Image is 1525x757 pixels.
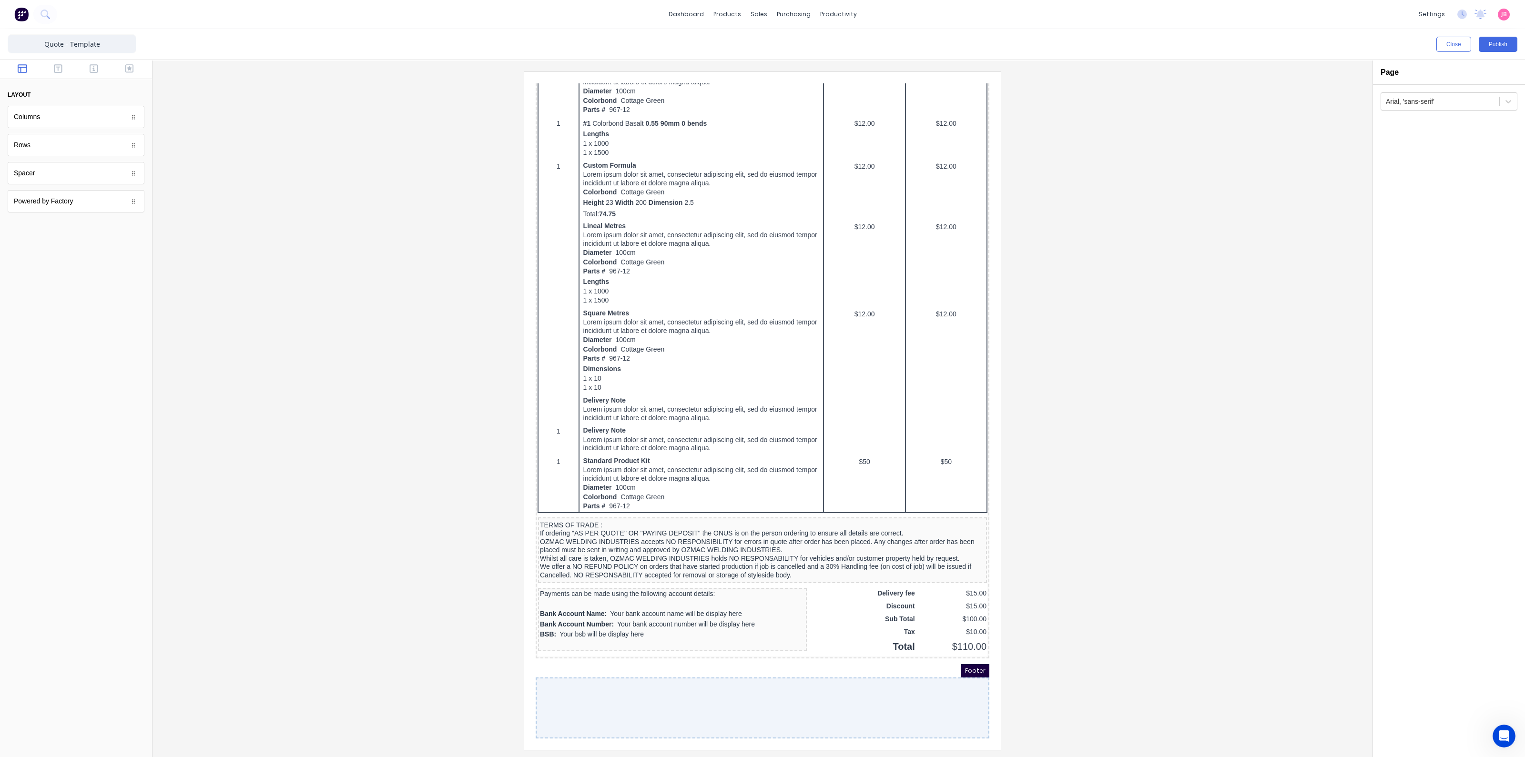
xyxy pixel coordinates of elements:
iframe: Intercom live chat [1493,725,1515,747]
div: settings [1414,7,1450,21]
h2: Page [1381,68,1399,77]
input: Enter template name here [8,34,136,53]
div: Bank Account Number:Your bank account number will be display here [4,536,269,546]
div: productivity [815,7,862,21]
div: Powered by Factory [8,190,144,212]
div: Bank Account Name:Your bank account name will be display here [4,525,269,536]
div: Spacer [14,168,35,178]
img: Factory [14,7,29,21]
button: Close [1436,37,1471,52]
button: layout [8,87,144,103]
div: Payments can be made using the following account details: [4,506,269,514]
div: TERMS OF TRADE :If ordering "AS PER QUOTE" OR "PAYING DEPOSIT" the ONUS is on the person ordering... [4,438,449,496]
div: Powered by Factory [14,196,73,206]
div: products [709,7,746,21]
button: Publish [1479,37,1517,52]
div: Rows [8,134,144,156]
div: Spacer [8,162,144,184]
div: sales [746,7,772,21]
div: Columns [8,106,144,128]
span: Footer [426,581,454,594]
span: JB [1501,10,1507,19]
div: layout [8,91,30,99]
div: Rows [14,140,30,150]
div: Columns [14,112,40,122]
div: purchasing [772,7,815,21]
div: BSB:Your bsb will be display here [4,546,269,556]
a: dashboard [664,7,709,21]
